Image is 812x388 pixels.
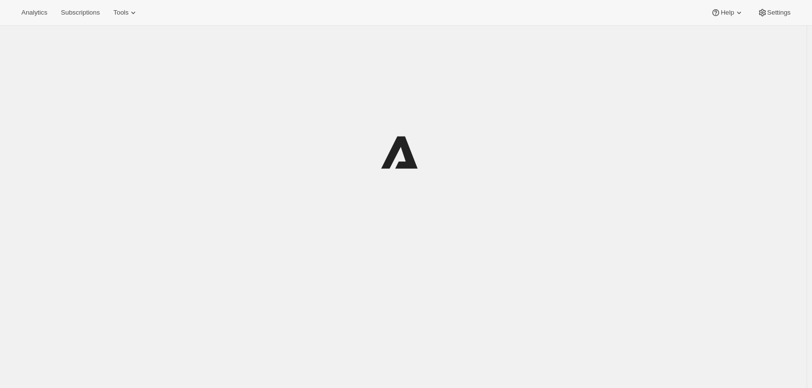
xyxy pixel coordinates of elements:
[16,6,53,19] button: Analytics
[752,6,796,19] button: Settings
[21,9,47,17] span: Analytics
[705,6,749,19] button: Help
[113,9,128,17] span: Tools
[61,9,100,17] span: Subscriptions
[55,6,106,19] button: Subscriptions
[107,6,144,19] button: Tools
[721,9,734,17] span: Help
[767,9,791,17] span: Settings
